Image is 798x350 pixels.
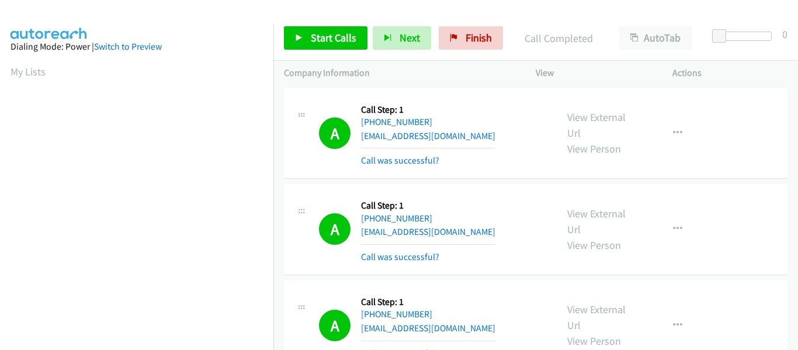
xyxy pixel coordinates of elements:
[361,213,432,224] a: [PHONE_NUMBER]
[672,66,788,80] p: Actions
[11,65,46,78] a: My Lists
[373,26,431,50] button: Next
[284,26,367,50] a: Start Calls
[466,31,492,44] span: Finish
[536,66,651,80] p: View
[361,130,495,141] a: [EMAIL_ADDRESS][DOMAIN_NAME]
[361,200,495,212] h5: Call Step: 1
[361,296,495,308] h5: Call Step: 1
[567,334,621,348] a: View Person
[782,26,787,42] div: 0
[567,303,626,332] a: View External Url
[11,40,263,54] div: Dialing Mode: Power |
[284,66,515,80] p: Company Information
[764,129,798,221] iframe: Resource Center
[319,310,351,341] h1: A
[439,26,503,50] a: Finish
[519,30,598,46] p: Call Completed
[619,26,692,50] button: AutoTab
[94,41,162,52] a: Switch to Preview
[567,142,621,155] a: View Person
[361,226,495,237] a: [EMAIL_ADDRESS][DOMAIN_NAME]
[361,323,495,334] a: [EMAIL_ADDRESS][DOMAIN_NAME]
[361,251,439,262] a: Call was successful?
[311,31,356,44] span: Start Calls
[361,104,495,116] h5: Call Step: 1
[361,116,432,127] a: [PHONE_NUMBER]
[319,117,351,149] h1: A
[567,238,621,252] a: View Person
[567,207,626,236] a: View External Url
[361,309,432,320] a: [PHONE_NUMBER]
[319,213,351,245] h1: A
[567,110,626,140] a: View External Url
[361,155,439,166] a: Call was successful?
[400,31,420,44] span: Next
